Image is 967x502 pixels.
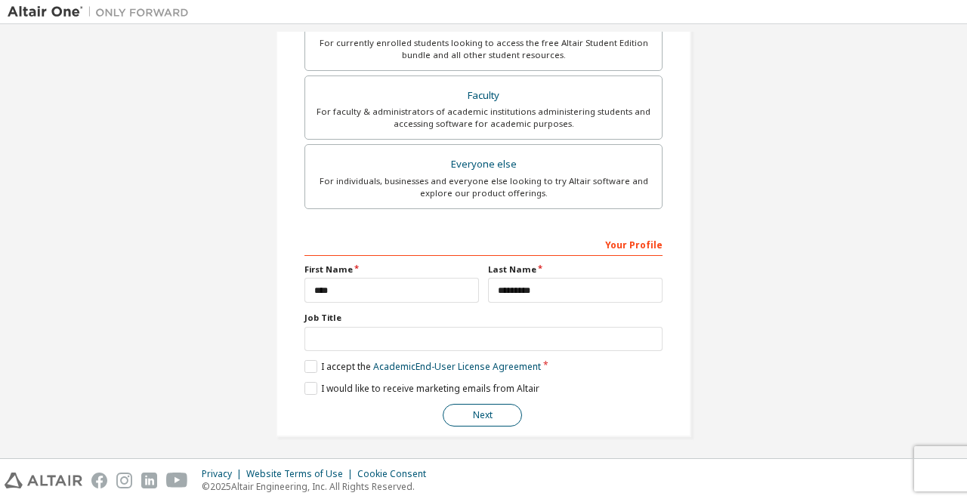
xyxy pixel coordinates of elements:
div: For currently enrolled students looking to access the free Altair Student Edition bundle and all ... [314,37,653,61]
img: Altair One [8,5,196,20]
label: Last Name [488,263,663,276]
div: Cookie Consent [357,468,435,480]
div: Website Terms of Use [246,468,357,480]
div: For faculty & administrators of academic institutions administering students and accessing softwa... [314,106,653,130]
button: Next [443,404,522,427]
div: Everyone else [314,154,653,175]
img: linkedin.svg [141,473,157,488]
div: Faculty [314,85,653,106]
a: Academic End-User License Agreement [373,360,541,373]
div: Privacy [202,468,246,480]
label: I accept the [304,360,541,373]
img: instagram.svg [116,473,132,488]
label: I would like to receive marketing emails from Altair [304,382,539,395]
img: altair_logo.svg [5,473,82,488]
p: © 2025 Altair Engineering, Inc. All Rights Reserved. [202,480,435,493]
div: Your Profile [304,232,663,256]
div: For individuals, businesses and everyone else looking to try Altair software and explore our prod... [314,175,653,199]
img: facebook.svg [91,473,107,488]
img: youtube.svg [166,473,188,488]
label: Job Title [304,312,663,324]
label: First Name [304,263,479,276]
